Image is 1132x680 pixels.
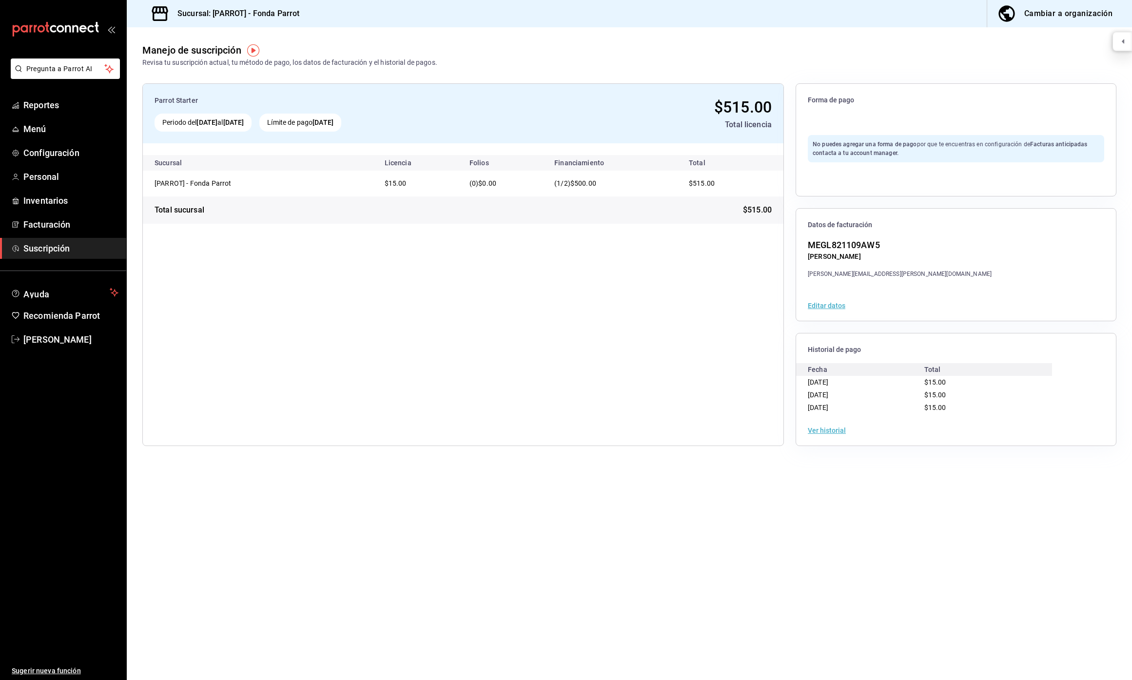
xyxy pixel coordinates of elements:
[155,204,204,216] div: Total sucursal
[23,218,118,231] span: Facturación
[155,178,252,188] div: [PARROT] - Fonda Parrot
[377,155,462,171] th: Licencia
[546,155,677,171] th: Financiamiento
[385,179,407,187] span: $15.00
[808,376,924,389] div: [DATE]
[808,401,924,414] div: [DATE]
[462,171,546,196] td: (0)
[924,391,946,399] span: $15.00
[155,96,524,106] div: Parrot Starter
[155,159,208,167] div: Sucursal
[170,8,299,19] h3: Sucursal: [PARROT] - Fonda Parrot
[924,404,946,411] span: $15.00
[26,64,105,74] span: Pregunta a Parrot AI
[107,25,115,33] button: open_drawer_menu
[23,242,118,255] span: Suscripción
[23,287,106,298] span: Ayuda
[312,118,333,126] strong: [DATE]
[808,238,992,252] div: MEGL821109AW5
[7,71,120,81] a: Pregunta a Parrot AI
[924,378,946,386] span: $15.00
[808,427,846,434] button: Ver historial
[532,119,772,131] div: Total licencia
[808,270,992,278] div: [PERSON_NAME][EMAIL_ADDRESS][PERSON_NAME][DOMAIN_NAME]
[196,118,217,126] strong: [DATE]
[808,252,992,262] div: [PERSON_NAME]
[478,179,496,187] span: $0.00
[142,43,241,58] div: Manejo de suscripción
[924,363,1041,376] div: Total
[808,345,1104,354] span: Historial de pago
[11,58,120,79] button: Pregunta a Parrot AI
[1024,7,1112,20] div: Cambiar a organización
[677,155,783,171] th: Total
[743,204,772,216] span: $515.00
[155,114,252,132] div: Periodo del al
[570,179,596,187] span: $500.00
[259,114,341,132] div: Límite de pago
[23,170,118,183] span: Personal
[808,363,924,376] div: Fecha
[808,389,924,401] div: [DATE]
[808,96,1104,105] span: Forma de pago
[23,194,118,207] span: Inventarios
[714,98,772,117] span: $515.00
[23,146,118,159] span: Configuración
[23,309,118,322] span: Recomienda Parrot
[813,141,917,148] strong: No puedes agregar una forma de pago
[12,666,118,676] span: Sugerir nueva función
[808,220,1104,230] span: Datos de facturación
[23,333,118,346] span: [PERSON_NAME]
[813,141,1088,156] span: por que te encuentras en configuración de
[554,178,669,189] div: (1/2)
[247,44,259,57] img: Tooltip marker
[223,118,244,126] strong: [DATE]
[23,122,118,136] span: Menú
[808,302,845,309] button: Editar datos
[142,58,437,68] div: Revisa tu suscripción actual, tu método de pago, los datos de facturación y el historial de pagos.
[23,98,118,112] span: Reportes
[462,155,546,171] th: Folios
[689,179,715,187] span: $515.00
